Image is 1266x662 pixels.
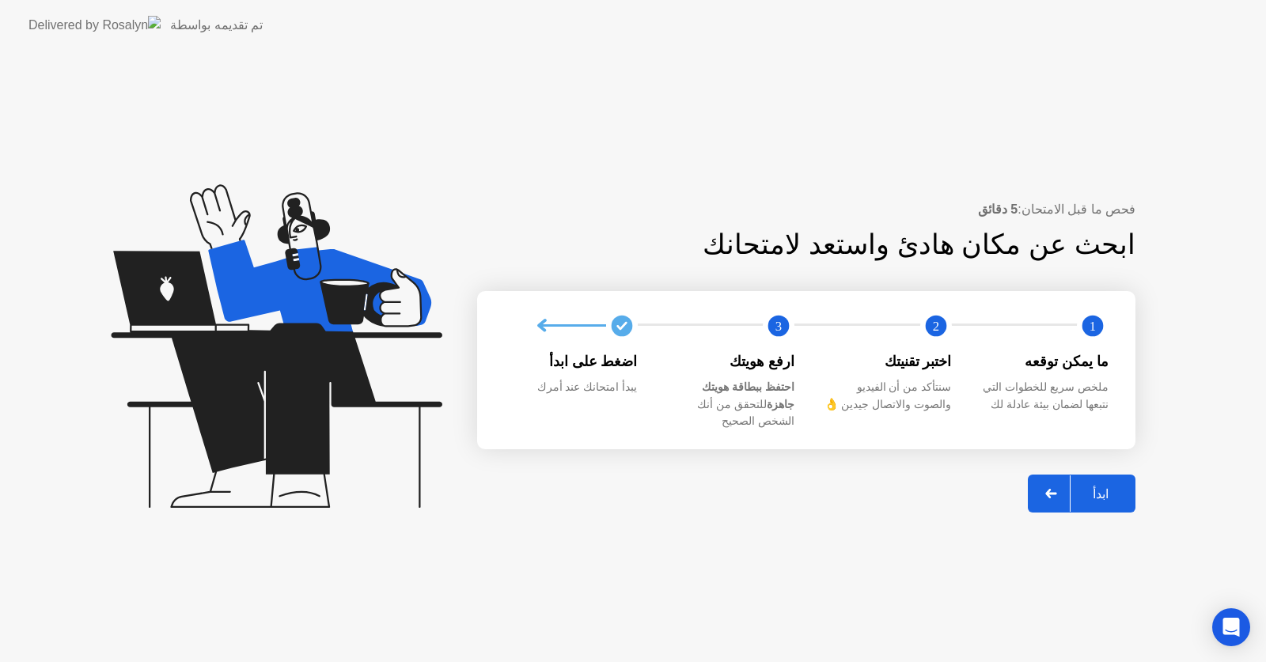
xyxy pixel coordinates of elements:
[506,379,638,396] div: يبدأ امتحانك عند أمرك
[1028,475,1135,513] button: ابدأ
[578,224,1136,266] div: ابحث عن مكان هادئ واستعد لامتحانك
[170,16,263,35] div: تم تقديمه بواسطة
[977,379,1109,413] div: ملخص سريع للخطوات التي نتبعها لضمان بيئة عادلة لك
[775,318,782,333] text: 3
[1090,318,1096,333] text: 1
[663,351,795,372] div: ارفع هويتك
[477,200,1135,219] div: فحص ما قبل الامتحان:
[977,351,1109,372] div: ما يمكن توقعه
[1071,486,1131,501] div: ابدأ
[702,380,794,410] b: احتفظ ببطاقة هويتك جاهزة
[820,379,952,413] div: سنتأكد من أن الفيديو والصوت والاتصال جيدين 👌
[978,202,1018,216] b: 5 دقائق
[1212,608,1250,646] div: Open Intercom Messenger
[932,318,938,333] text: 2
[28,16,161,34] img: Delivered by Rosalyn
[663,379,795,430] div: للتحقق من أنك الشخص الصحيح
[820,351,952,372] div: اختبر تقنيتك
[506,351,638,372] div: اضغط على ابدأ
